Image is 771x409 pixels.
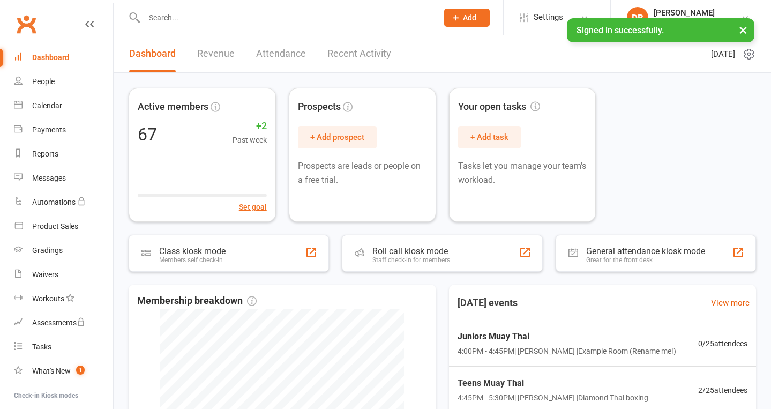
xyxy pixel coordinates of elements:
div: Gradings [32,246,63,255]
div: Automations [32,198,76,206]
a: Gradings [14,239,113,263]
div: Calendar [32,101,62,110]
span: Add [463,13,476,22]
div: DB [627,7,648,28]
p: Tasks let you manage your team's workload. [458,159,587,187]
a: Messages [14,166,113,190]
a: Recent Activity [327,35,391,72]
h3: [DATE] events [449,293,526,313]
span: Your open tasks [458,99,540,115]
a: Product Sales [14,214,113,239]
div: [PERSON_NAME] [654,8,724,18]
div: What's New [32,367,71,375]
a: Assessments [14,311,113,335]
a: Revenue [197,35,235,72]
div: Workouts [32,294,64,303]
div: Class kiosk mode [159,246,226,256]
span: 2 / 25 attendees [698,384,747,396]
div: Diamond Thai Boxing [654,18,724,27]
button: Set goal [239,201,267,213]
div: Waivers [32,270,58,279]
span: Prospects [298,99,341,115]
a: What's New1 [14,359,113,383]
button: + Add task [458,126,521,148]
span: [DATE] [711,48,735,61]
div: Tasks [32,343,51,351]
a: Dashboard [14,46,113,70]
div: Staff check-in for members [372,256,450,264]
a: Waivers [14,263,113,287]
a: People [14,70,113,94]
div: Dashboard [32,53,69,62]
div: Messages [32,174,66,182]
a: Workouts [14,287,113,311]
span: Active members [138,99,208,115]
span: Membership breakdown [137,293,257,309]
a: Payments [14,118,113,142]
span: 4:45PM - 5:30PM | [PERSON_NAME] | Diamond Thai boxing [458,392,648,404]
button: Add [444,9,490,27]
div: Assessments [32,318,85,327]
div: General attendance kiosk mode [586,246,705,256]
span: Settings [534,5,563,29]
span: Signed in successfully. [577,25,664,35]
div: Members self check-in [159,256,226,264]
span: Teens Muay Thai [458,376,648,390]
span: 4:00PM - 4:45PM | [PERSON_NAME] | Example Room (Rename me!) [458,345,676,357]
span: 0 / 25 attendees [698,338,747,349]
a: Automations [14,190,113,214]
a: Dashboard [129,35,176,72]
input: Search... [141,10,430,25]
span: Past week [233,134,267,146]
a: View more [711,296,750,309]
div: 67 [138,126,157,143]
div: People [32,77,55,86]
a: Calendar [14,94,113,118]
div: Great for the front desk [586,256,705,264]
div: Reports [32,150,58,158]
div: Roll call kiosk mode [372,246,450,256]
button: × [733,18,753,41]
span: 1 [76,366,85,375]
button: + Add prospect [298,126,377,148]
a: Tasks [14,335,113,359]
span: +2 [233,118,267,134]
a: Reports [14,142,113,166]
a: Attendance [256,35,306,72]
div: Product Sales [32,222,78,230]
a: Clubworx [13,11,40,38]
p: Prospects are leads or people on a free trial. [298,159,427,187]
div: Payments [32,125,66,134]
span: Juniors Muay Thai [458,330,676,344]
